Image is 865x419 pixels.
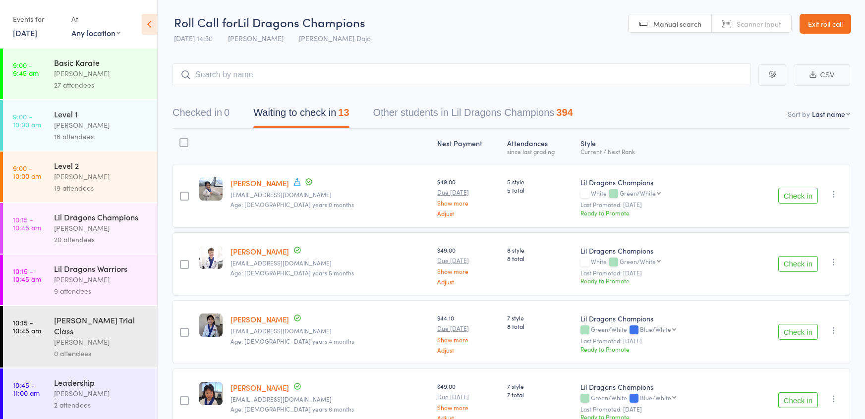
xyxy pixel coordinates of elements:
[580,394,746,403] div: Green/White
[577,133,750,159] div: Style
[199,246,223,269] img: image1754712993.png
[580,337,746,344] small: Last Promoted: [DATE]
[54,222,149,234] div: [PERSON_NAME]
[299,33,371,43] span: [PERSON_NAME] Dojo
[54,285,149,297] div: 9 attendees
[199,314,223,337] img: image1754977152.png
[507,246,573,254] span: 8 style
[507,314,573,322] span: 7 style
[580,209,746,217] div: Ready to Promote
[778,324,818,340] button: Check in
[253,102,349,128] button: Waiting to check in13
[54,57,149,68] div: Basic Karate
[580,314,746,323] div: Lil Dragons Champions
[3,306,157,367] a: 10:15 -10:45 am[PERSON_NAME] Trial Class[PERSON_NAME]0 attendees
[54,119,149,131] div: [PERSON_NAME]
[231,191,429,198] small: ian.bucad@gmail.com
[13,61,39,77] time: 9:00 - 9:45 am
[3,152,157,202] a: 9:00 -10:00 amLevel 2[PERSON_NAME]19 attendees
[231,314,289,324] a: [PERSON_NAME]
[503,133,577,159] div: Atten­dances
[338,107,349,118] div: 13
[580,269,746,276] small: Last Promoted: [DATE]
[231,268,354,277] span: Age: [DEMOGRAPHIC_DATA] years 5 months
[228,33,284,43] span: [PERSON_NAME]
[437,325,499,332] small: Due [DATE]
[580,246,746,256] div: Lil Dragons Champions
[13,27,37,38] a: [DATE]
[13,215,41,231] time: 10:15 - 10:45 am
[231,337,354,345] span: Age: [DEMOGRAPHIC_DATA] years 4 months
[54,388,149,399] div: [PERSON_NAME]
[433,133,503,159] div: Next Payment
[199,382,223,405] img: image1725081271.png
[3,368,157,419] a: 10:45 -11:00 amLeadership[PERSON_NAME]2 attendees
[231,396,429,403] small: Moozoodbsa@gmail.com
[231,178,289,188] a: [PERSON_NAME]
[231,382,289,393] a: [PERSON_NAME]
[778,392,818,408] button: Check in
[556,107,573,118] div: 394
[507,254,573,262] span: 8 total
[54,234,149,245] div: 20 attendees
[620,190,656,196] div: Green/White
[653,19,701,29] span: Manual search
[54,336,149,348] div: [PERSON_NAME]
[173,63,751,86] input: Search by name
[231,260,429,266] small: jazzyjas84@gmail.com
[437,257,499,264] small: Due [DATE]
[199,177,223,201] img: image1754712829.png
[580,148,746,155] div: Current / Next Rank
[437,314,499,353] div: $44.10
[507,186,573,194] span: 5 total
[13,267,41,283] time: 10:15 - 10:45 am
[640,326,671,332] div: Blue/White
[437,210,499,216] a: Adjust
[794,64,850,86] button: CSV
[174,33,213,43] span: [DATE] 14:30
[507,322,573,330] span: 8 total
[13,318,41,334] time: 10:15 - 10:45 am
[580,382,746,392] div: Lil Dragons Champions
[778,256,818,272] button: Check in
[437,404,499,411] a: Show more
[437,177,499,216] div: $49.00
[437,246,499,285] div: $49.00
[71,27,120,38] div: Any location
[580,190,746,198] div: White
[3,49,157,99] a: 9:00 -9:45 amBasic Karate[PERSON_NAME]27 attendees
[580,177,746,187] div: Lil Dragons Champions
[13,11,61,27] div: Events for
[71,11,120,27] div: At
[580,406,746,413] small: Last Promoted: [DATE]
[54,377,149,388] div: Leadership
[373,102,573,128] button: Other students in Lil Dragons Champions394
[580,345,746,353] div: Ready to Promote
[812,109,845,119] div: Last name
[437,336,499,343] a: Show more
[580,258,746,266] div: White
[237,14,365,30] span: Lil Dragons Champions
[507,390,573,399] span: 7 total
[507,177,573,186] span: 5 style
[800,14,851,34] a: Exit roll call
[437,268,499,274] a: Show more
[788,109,810,119] label: Sort by
[174,14,237,30] span: Roll Call for
[173,102,230,128] button: Checked in0
[640,394,671,401] div: Blue/White
[54,348,149,359] div: 0 attendees
[580,201,746,208] small: Last Promoted: [DATE]
[54,399,149,411] div: 2 attendees
[437,200,499,206] a: Show more
[437,189,499,196] small: Due [DATE]
[437,393,499,400] small: Due [DATE]
[437,347,499,353] a: Adjust
[54,171,149,182] div: [PERSON_NAME]
[737,19,781,29] span: Scanner input
[54,160,149,171] div: Level 2
[54,131,149,142] div: 16 attendees
[54,108,149,119] div: Level 1
[54,79,149,91] div: 27 attendees
[231,246,289,257] a: [PERSON_NAME]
